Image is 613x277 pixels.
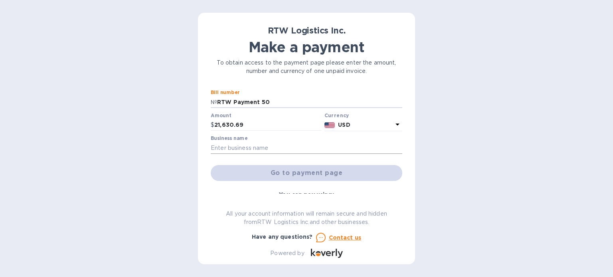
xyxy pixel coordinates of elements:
[211,39,402,55] h1: Make a payment
[211,121,214,129] p: $
[338,122,350,128] b: USD
[211,90,239,95] label: Bill number
[324,122,335,128] img: USD
[324,112,349,118] b: Currency
[252,234,313,240] b: Have any questions?
[211,59,402,75] p: To obtain access to the payment page please enter the amount, number and currency of one unpaid i...
[329,234,362,241] u: Contact us
[211,142,402,154] input: Enter business name
[211,98,217,106] p: №
[268,26,346,35] b: RTW Logistics Inc.
[211,210,402,226] p: All your account information will remain secure and hidden from RTW Logistics Inc. and other busi...
[214,119,321,131] input: 0.00
[217,96,402,108] input: Enter bill number
[211,136,247,141] label: Business name
[270,249,304,257] p: Powered by
[211,113,231,118] label: Amount
[279,191,334,198] b: You can pay using:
